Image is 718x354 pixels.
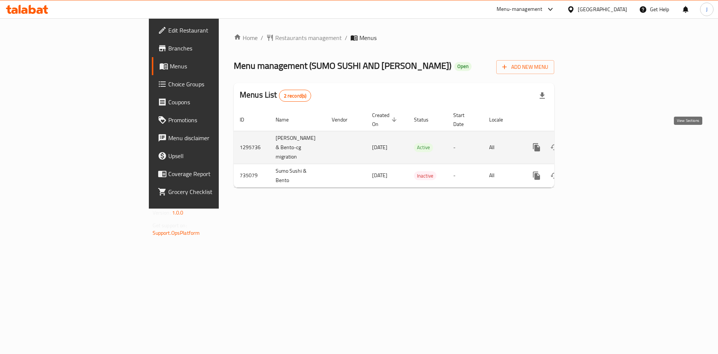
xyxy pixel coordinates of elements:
td: All [483,164,522,187]
span: Version: [153,208,171,218]
span: Get support on: [153,221,187,230]
span: Promotions [168,116,263,124]
div: Menu-management [497,5,543,14]
span: Created On [372,111,399,129]
th: Actions [522,108,605,131]
button: Change Status [546,138,564,156]
td: - [447,131,483,164]
a: Menus [152,57,269,75]
span: Restaurants management [275,33,342,42]
li: / [345,33,347,42]
div: Total records count [279,90,312,102]
table: enhanced table [234,108,605,188]
a: Menu disclaimer [152,129,269,147]
a: Choice Groups [152,75,269,93]
nav: breadcrumb [234,33,554,42]
span: Choice Groups [168,80,263,89]
a: Grocery Checklist [152,183,269,201]
span: Add New Menu [502,62,548,72]
span: [DATE] [372,170,387,180]
span: Edit Restaurant [168,26,263,35]
a: Branches [152,39,269,57]
span: Start Date [453,111,474,129]
span: Grocery Checklist [168,187,263,196]
span: Menu management ( SUMO SUSHI AND [PERSON_NAME] ) [234,57,451,74]
a: Promotions [152,111,269,129]
span: Status [414,115,438,124]
span: Inactive [414,172,436,180]
div: Inactive [414,171,436,180]
span: Name [276,115,298,124]
td: - [447,164,483,187]
span: Menus [359,33,377,42]
a: Coverage Report [152,165,269,183]
span: Locale [489,115,513,124]
td: All [483,131,522,164]
button: Change Status [546,167,564,185]
a: Support.OpsPlatform [153,228,200,238]
span: Vendor [332,115,357,124]
span: Open [454,63,472,70]
span: Coupons [168,98,263,107]
span: J [706,5,708,13]
span: 1.0.0 [172,208,184,218]
a: Upsell [152,147,269,165]
span: Menu disclaimer [168,133,263,142]
div: Export file [533,87,551,105]
div: Open [454,62,472,71]
h2: Menus List [240,89,311,102]
span: Branches [168,44,263,53]
td: [PERSON_NAME] & Bento-cg migration [270,131,326,164]
span: Menus [170,62,263,71]
a: Coupons [152,93,269,111]
div: [GEOGRAPHIC_DATA] [578,5,627,13]
span: Upsell [168,151,263,160]
button: more [528,167,546,185]
span: 2 record(s) [279,92,311,99]
span: ID [240,115,254,124]
span: Coverage Report [168,169,263,178]
button: Add New Menu [496,60,554,74]
a: Edit Restaurant [152,21,269,39]
span: Active [414,143,433,152]
a: Restaurants management [266,33,342,42]
td: Sumo Sushi & Bento [270,164,326,187]
span: [DATE] [372,142,387,152]
button: more [528,138,546,156]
